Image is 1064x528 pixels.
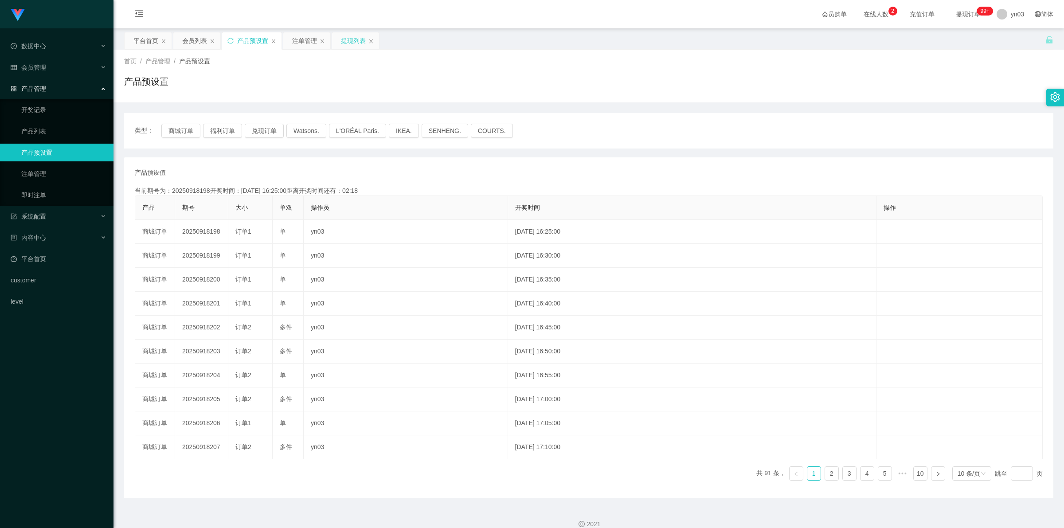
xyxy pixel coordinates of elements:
button: 商城订单 [161,124,200,138]
span: 提现订单 [951,11,985,17]
span: 订单2 [235,348,251,355]
span: 产品预设置 [179,58,210,65]
span: 单 [280,228,286,235]
button: 福利订单 [203,124,242,138]
button: L'ORÉAL Paris. [329,124,386,138]
span: 首页 [124,58,137,65]
td: yn03 [304,411,508,435]
td: yn03 [304,244,508,268]
a: 5 [878,467,892,480]
div: 注单管理 [292,32,317,49]
span: 单 [280,300,286,307]
td: 商城订单 [135,411,175,435]
span: 会员管理 [11,64,46,71]
i: 图标: left [794,471,799,477]
span: 产品管理 [11,85,46,92]
td: [DATE] 16:30:00 [508,244,877,268]
span: 单 [280,419,286,426]
td: [DATE] 16:35:00 [508,268,877,292]
span: / [174,58,176,65]
td: 20250918203 [175,340,228,364]
span: 订单2 [235,372,251,379]
a: 1 [807,467,821,480]
div: 会员列表 [182,32,207,49]
li: 3 [842,466,857,481]
td: yn03 [304,292,508,316]
td: [DATE] 16:55:00 [508,364,877,387]
td: 商城订单 [135,220,175,244]
li: 共 91 条， [756,466,785,481]
td: 20250918199 [175,244,228,268]
td: yn03 [304,268,508,292]
td: [DATE] 17:00:00 [508,387,877,411]
div: 当前期号为：20250918198开奖时间：[DATE] 16:25:00距离开奖时间还有：02:18 [135,186,1043,196]
span: 期号 [182,204,195,211]
h1: 产品预设置 [124,75,168,88]
span: 开奖时间 [515,204,540,211]
i: 图标: close [271,39,276,44]
li: 10 [913,466,927,481]
span: 多件 [280,395,292,403]
td: [DATE] 16:45:00 [508,316,877,340]
button: SENHENG. [422,124,468,138]
button: 兑现订单 [245,124,284,138]
a: 图标: dashboard平台首页 [11,250,106,268]
td: yn03 [304,364,508,387]
span: 系统配置 [11,213,46,220]
span: 订单1 [235,228,251,235]
a: 产品预设置 [21,144,106,161]
td: 商城订单 [135,316,175,340]
p: 2 [891,7,894,16]
button: Watsons. [286,124,326,138]
li: 5 [878,466,892,481]
sup: 305 [977,7,993,16]
td: yn03 [304,435,508,459]
i: 图标: copyright [579,521,585,527]
i: 图标: close [320,39,325,44]
td: 20250918207 [175,435,228,459]
i: 图标: appstore-o [11,86,17,92]
td: [DATE] 16:25:00 [508,220,877,244]
td: 20250918200 [175,268,228,292]
span: 多件 [280,324,292,331]
i: 图标: down [981,471,986,477]
span: 内容中心 [11,234,46,241]
img: logo.9652507e.png [11,9,25,21]
sup: 2 [888,7,897,16]
span: 订单2 [235,395,251,403]
i: 图标: sync [227,38,234,44]
td: 商城订单 [135,244,175,268]
i: 图标: right [935,471,941,477]
span: ••• [896,466,910,481]
i: 图标: close [368,39,374,44]
td: 20250918201 [175,292,228,316]
a: customer [11,271,106,289]
li: 向后 5 页 [896,466,910,481]
td: 20250918204 [175,364,228,387]
i: 图标: unlock [1045,36,1053,44]
span: 订单1 [235,300,251,307]
div: 跳至 页 [995,466,1043,481]
td: [DATE] 16:40:00 [508,292,877,316]
span: 单 [280,252,286,259]
td: 20250918202 [175,316,228,340]
li: 4 [860,466,874,481]
i: 图标: close [161,39,166,44]
li: 1 [807,466,821,481]
span: 订单1 [235,252,251,259]
td: [DATE] 17:05:00 [508,411,877,435]
span: 操作员 [311,204,329,211]
a: 开奖记录 [21,101,106,119]
span: 订单1 [235,276,251,283]
a: 产品列表 [21,122,106,140]
td: yn03 [304,340,508,364]
span: 产品预设值 [135,168,166,177]
td: 商城订单 [135,292,175,316]
div: 产品预设置 [237,32,268,49]
li: 上一页 [789,466,803,481]
td: 商城订单 [135,268,175,292]
i: 图标: table [11,64,17,70]
span: 类型： [135,124,161,138]
button: IKEA. [389,124,419,138]
span: 单 [280,276,286,283]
